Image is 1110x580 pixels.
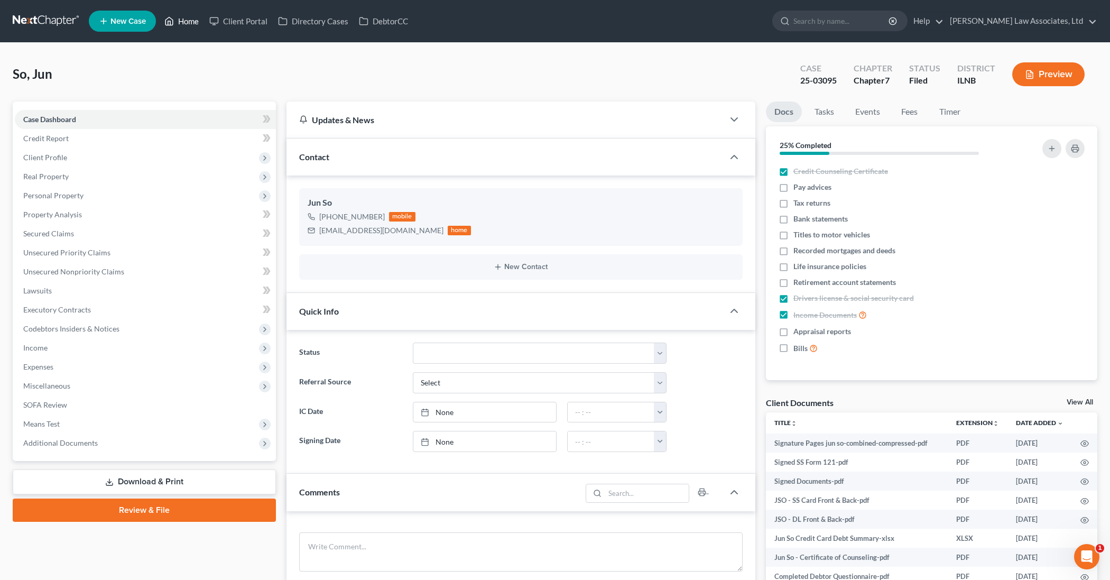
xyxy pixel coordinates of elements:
span: Credit Report [23,134,69,143]
a: Property Analysis [15,205,276,224]
td: XLSX [948,529,1007,548]
a: Secured Claims [15,224,276,243]
span: Real Property [23,172,69,181]
td: Signature Pages jun so-combined-compressed-pdf [766,434,948,453]
td: [DATE] [1007,453,1072,472]
span: Recorded mortgages and deeds [793,245,895,256]
input: -- : -- [568,431,654,452]
a: Credit Report [15,129,276,148]
div: home [448,226,471,235]
label: Status [294,343,408,364]
td: PDF [948,491,1007,510]
a: Docs [766,102,802,122]
a: SOFA Review [15,395,276,415]
td: [DATE] [1007,472,1072,491]
a: Date Added expand_more [1016,419,1063,427]
span: Appraisal reports [793,326,851,337]
span: Personal Property [23,191,84,200]
a: Timer [931,102,969,122]
strong: 25% Completed [780,141,831,150]
span: Case Dashboard [23,115,76,124]
span: Comments [299,487,340,497]
span: Miscellaneous [23,381,70,390]
a: Titleunfold_more [774,419,797,427]
a: DebtorCC [354,12,413,31]
div: [PHONE_NUMBER] [319,211,385,222]
span: Bills [793,343,808,354]
span: Retirement account statements [793,277,896,288]
div: Case [800,62,837,75]
span: Codebtors Insiders & Notices [23,324,119,333]
a: None [413,431,556,452]
a: Client Portal [204,12,273,31]
td: JSO - SS Card Front & Back-pdf [766,491,948,510]
a: [PERSON_NAME] Law Associates, Ltd [945,12,1097,31]
div: Chapter [854,62,892,75]
input: -- : -- [568,402,654,422]
td: PDF [948,434,1007,453]
td: PDF [948,548,1007,567]
input: Search... [605,484,689,502]
span: Bank statements [793,214,848,224]
td: [DATE] [1007,434,1072,453]
td: PDF [948,453,1007,472]
a: Help [908,12,943,31]
span: Client Profile [23,153,67,162]
label: IC Date [294,402,408,423]
span: Unsecured Priority Claims [23,248,110,257]
a: None [413,402,556,422]
td: PDF [948,472,1007,491]
a: Lawsuits [15,281,276,300]
a: Home [159,12,204,31]
span: Quick Info [299,306,339,316]
span: Contact [299,152,329,162]
td: [DATE] [1007,548,1072,567]
span: Income Documents [793,310,857,320]
a: Extensionunfold_more [956,419,999,427]
span: Credit Counseling Certificate [793,166,888,177]
span: Lawsuits [23,286,52,295]
a: Unsecured Nonpriority Claims [15,262,276,281]
td: Signed SS Form 121-pdf [766,453,948,472]
td: Signed Documents-pdf [766,472,948,491]
div: Client Documents [766,397,834,408]
div: Updates & News [299,114,711,125]
i: unfold_more [993,420,999,427]
span: New Case [110,17,146,25]
a: Directory Cases [273,12,354,31]
span: Means Test [23,419,60,428]
span: Tax returns [793,198,830,208]
button: New Contact [308,263,734,271]
span: Expenses [23,362,53,371]
div: Jun So [308,197,734,209]
span: SOFA Review [23,400,67,409]
a: Executory Contracts [15,300,276,319]
div: Filed [909,75,940,87]
span: 1 [1096,544,1104,553]
div: ILNB [957,75,995,87]
div: 25-03095 [800,75,837,87]
span: Property Analysis [23,210,82,219]
div: mobile [389,212,415,222]
span: Drivers license & social security card [793,293,914,303]
label: Signing Date [294,431,408,452]
a: Fees [893,102,927,122]
a: Tasks [806,102,843,122]
a: Unsecured Priority Claims [15,243,276,262]
i: unfold_more [791,420,797,427]
div: Status [909,62,940,75]
span: Unsecured Nonpriority Claims [23,267,124,276]
a: Review & File [13,499,276,522]
a: Case Dashboard [15,110,276,129]
span: Secured Claims [23,229,74,238]
iframe: Intercom live chat [1074,544,1099,569]
label: Referral Source [294,372,408,393]
td: [DATE] [1007,510,1072,529]
span: Executory Contracts [23,305,91,314]
span: Income [23,343,48,352]
td: Jun So - Certificate of Counseling-pdf [766,548,948,567]
div: [EMAIL_ADDRESS][DOMAIN_NAME] [319,225,443,236]
div: District [957,62,995,75]
input: Search by name... [793,11,890,31]
a: View All [1067,399,1093,406]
